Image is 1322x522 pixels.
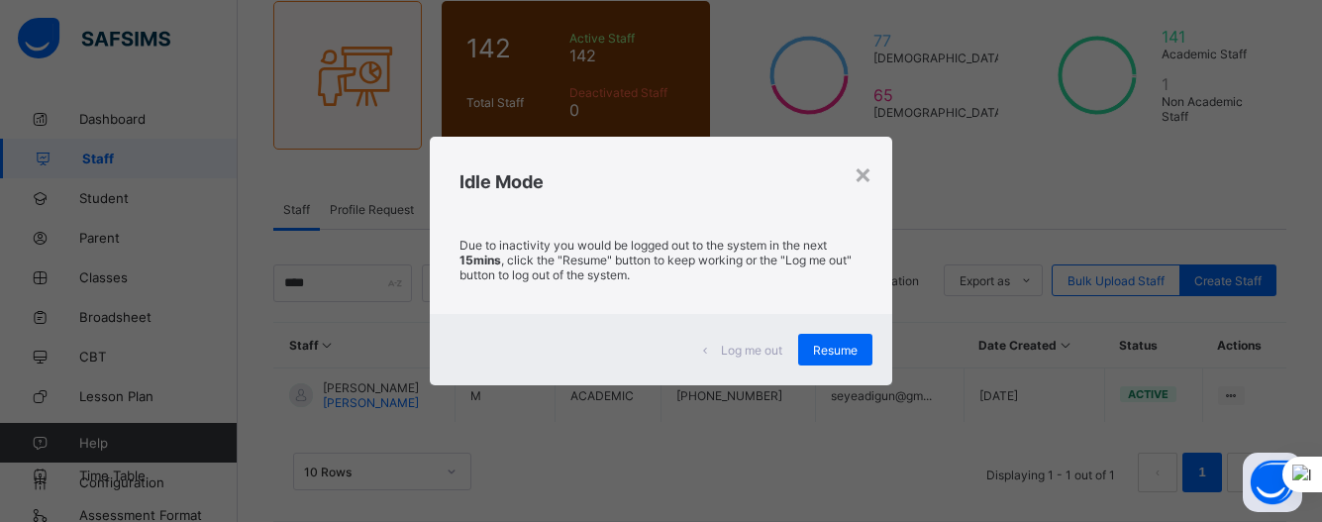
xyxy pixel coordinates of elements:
button: Open asap [1243,453,1302,512]
span: Log me out [721,343,782,358]
p: Due to inactivity you would be logged out to the system in the next , click the "Resume" button t... [459,238,863,282]
span: Resume [813,343,858,358]
strong: 15mins [459,253,501,267]
h2: Idle Mode [459,171,863,192]
div: × [854,157,872,190]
